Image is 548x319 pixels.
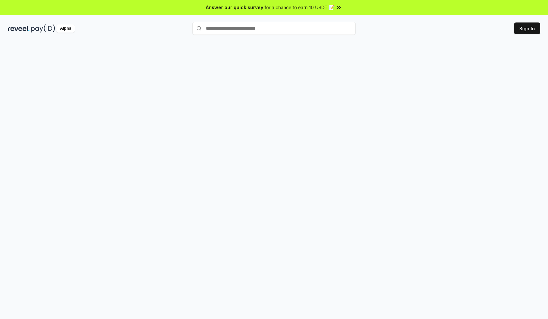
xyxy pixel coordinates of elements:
[56,24,75,33] div: Alpha
[265,4,334,11] span: for a chance to earn 10 USDT 📝
[206,4,263,11] span: Answer our quick survey
[8,24,30,33] img: reveel_dark
[514,22,540,34] button: Sign In
[31,24,55,33] img: pay_id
